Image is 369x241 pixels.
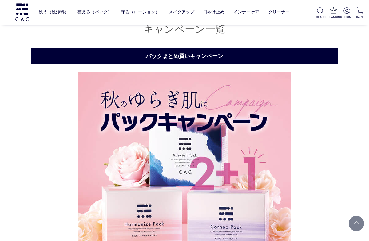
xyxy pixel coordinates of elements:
a: 洗う（洗浄料） [39,5,69,19]
h2: パックまとめ買いキャンペーン [31,48,338,64]
a: メイクアップ [169,5,194,19]
a: 守る（ローション） [121,5,160,19]
p: LOGIN [343,15,351,19]
a: 整える（パック） [77,5,112,19]
a: CART [356,7,364,19]
p: RANKING [329,15,338,19]
a: SEARCH [316,7,324,19]
a: インナーケア [233,5,259,19]
img: logo [14,3,30,21]
a: 日やけ止め [203,5,224,19]
h1: キャンペーン一覧 [31,23,338,36]
a: クリーナー [268,5,290,19]
p: SEARCH [316,15,324,19]
a: RANKING [329,7,338,19]
p: CART [356,15,364,19]
a: LOGIN [343,7,351,19]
